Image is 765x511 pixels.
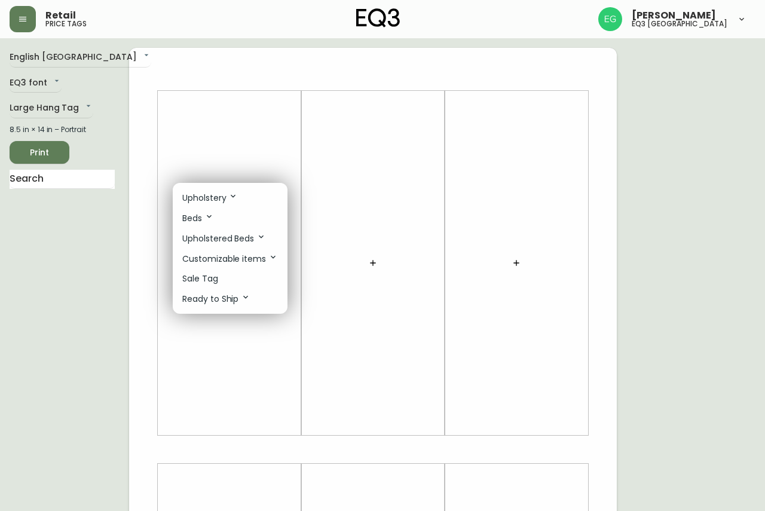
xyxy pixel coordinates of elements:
p: Upholstery [182,191,238,204]
p: Beds [182,212,214,225]
p: Sale Tag [182,273,218,285]
p: Ready to Ship [182,292,250,305]
p: Upholstered Beds [182,232,266,245]
p: Customizable items [182,252,278,265]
